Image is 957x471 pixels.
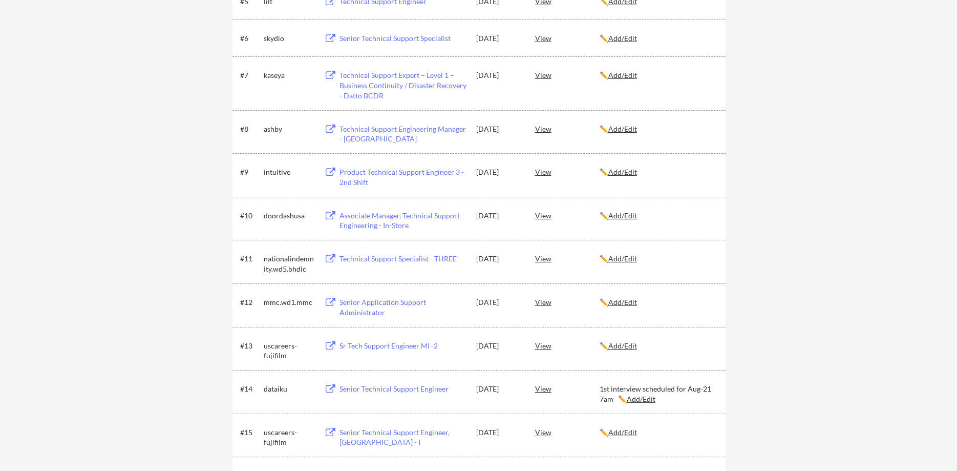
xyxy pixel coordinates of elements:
div: View [535,206,600,224]
div: Senior Technical Support Engineer [339,384,466,394]
div: ashby [264,124,315,134]
div: ✏️ [600,211,716,221]
div: ✏️ [600,427,716,438]
div: 1st interview scheduled for Aug-21 7am ✏️ [600,384,716,404]
div: Senior Application Support Administrator [339,297,466,317]
div: nationalindemnity.wd5.bhdic [264,254,315,274]
div: View [535,423,600,441]
div: [DATE] [476,297,521,308]
div: uscareers-fujifilm [264,427,315,447]
div: Technical Support Specialist - THREE [339,254,466,264]
u: Add/Edit [608,125,637,133]
u: Add/Edit [627,395,655,403]
div: [DATE] [476,254,521,264]
div: View [535,336,600,355]
div: #7 [240,70,260,80]
div: [DATE] [476,124,521,134]
div: [DATE] [476,211,521,221]
div: Product Technical Support Engineer 3 - 2nd Shift [339,167,466,187]
div: ✏️ [600,33,716,44]
div: skydio [264,33,315,44]
div: Senior Technical Support Engineer, [GEOGRAPHIC_DATA] - I [339,427,466,447]
div: [DATE] [476,384,521,394]
div: Senior Technical Support Specialist [339,33,466,44]
u: Add/Edit [608,168,637,176]
div: mmc.wd1.mmc [264,297,315,308]
u: Add/Edit [608,254,637,263]
u: Add/Edit [608,428,637,437]
div: Technical Support Expert – Level 1 – Business Continuity / Disaster Recovery - Datto BCDR [339,70,466,100]
div: uscareers-fujifilm [264,341,315,361]
div: #9 [240,167,260,177]
div: #6 [240,33,260,44]
div: ✏️ [600,297,716,308]
div: [DATE] [476,341,521,351]
div: intuitive [264,167,315,177]
div: View [535,119,600,138]
div: [DATE] [476,33,521,44]
div: [DATE] [476,167,521,177]
div: ✏️ [600,167,716,177]
div: #15 [240,427,260,438]
div: ✏️ [600,254,716,264]
div: View [535,249,600,268]
div: View [535,66,600,84]
div: doordashusa [264,211,315,221]
u: Add/Edit [608,34,637,43]
div: kaseya [264,70,315,80]
u: Add/Edit [608,298,637,306]
div: #11 [240,254,260,264]
div: ✏️ [600,70,716,80]
div: ✏️ [600,124,716,134]
div: View [535,379,600,398]
div: Technical Support Engineering Manager - [GEOGRAPHIC_DATA] [339,124,466,144]
div: View [535,293,600,311]
div: #13 [240,341,260,351]
div: dataiku [264,384,315,394]
div: ✏️ [600,341,716,351]
u: Add/Edit [608,341,637,350]
div: View [535,162,600,181]
div: #14 [240,384,260,394]
u: Add/Edit [608,71,637,79]
div: Associate Manager, Technical Support Engineering - In-Store [339,211,466,231]
div: Sr Tech Support Engineer MI -2 [339,341,466,351]
div: View [535,29,600,47]
div: [DATE] [476,70,521,80]
div: #8 [240,124,260,134]
div: #10 [240,211,260,221]
div: [DATE] [476,427,521,438]
u: Add/Edit [608,211,637,220]
div: #12 [240,297,260,308]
